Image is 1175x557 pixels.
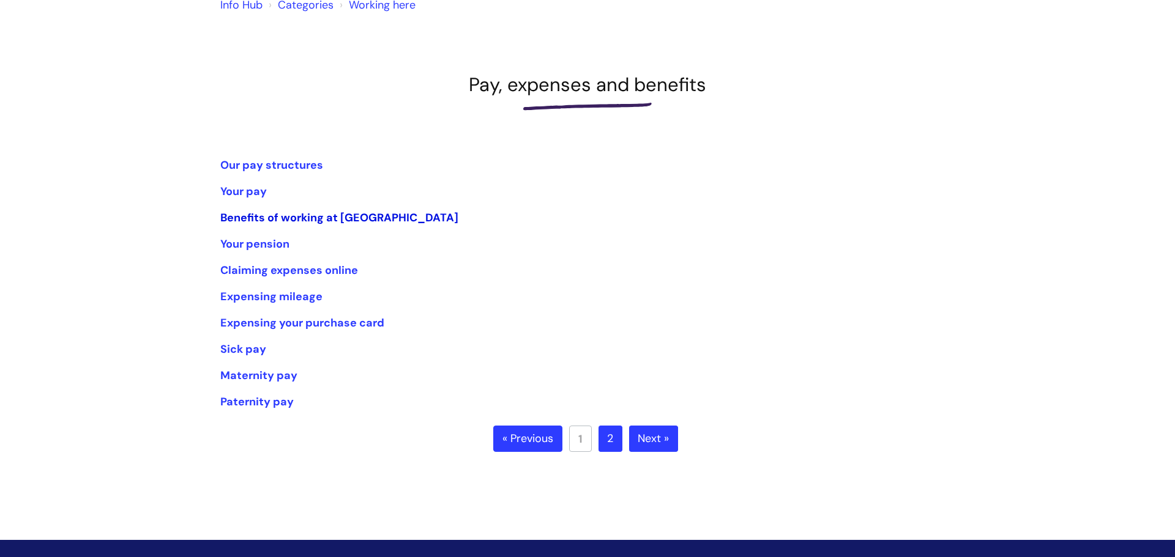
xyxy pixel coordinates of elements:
a: Paternity pay [220,394,294,409]
a: Your pension [220,237,289,251]
a: « Previous [493,426,562,452]
a: Your pay [220,184,267,199]
a: Maternity pay [220,368,297,383]
a: 2 [599,426,622,452]
a: Expensing mileage [220,289,323,304]
h1: Pay, expenses and benefits [220,73,955,96]
a: Our pay structures [220,158,323,172]
a: 1 [569,426,592,452]
a: Claiming expenses online [220,263,358,278]
a: Benefits of working at [GEOGRAPHIC_DATA] [220,210,458,225]
a: Expensing your purchase card [220,315,384,330]
a: Next » [629,426,678,452]
a: Sick pay [220,342,266,356]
